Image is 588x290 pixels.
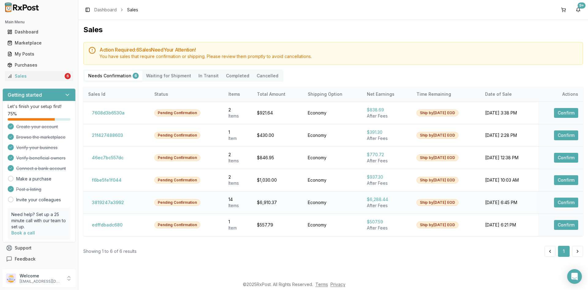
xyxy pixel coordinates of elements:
[480,87,538,102] th: Date of Sale
[16,197,61,203] a: Invite your colleagues
[16,165,66,172] span: Connect a bank account
[367,113,407,119] div: After Fees
[330,282,345,287] a: Privacy
[11,211,67,230] p: Need help? Set up a 25 minute call with our team to set up.
[2,38,76,48] button: Marketplace
[16,176,51,182] a: Make a purchase
[308,110,357,116] div: Economy
[367,135,407,141] div: After Fees
[127,7,138,13] span: Sales
[195,71,222,81] button: In Transit
[308,132,357,138] div: Economy
[567,269,582,284] div: Open Intercom Messenger
[2,71,76,81] button: Sales6
[228,135,247,141] div: Item
[554,220,578,230] button: Confirm
[5,48,73,60] a: My Posts
[417,222,458,228] div: Ship by [DATE] EOD
[222,71,253,81] button: Completed
[2,253,76,265] button: Feedback
[154,110,200,116] div: Pending Confirmation
[8,103,70,110] p: Let's finish your setup first!
[142,71,195,81] button: Waiting for Shipment
[5,37,73,48] a: Marketplace
[257,222,298,228] div: $557.79
[85,71,142,81] button: Needs Confirmation
[367,129,407,135] div: $391.30
[362,87,412,102] th: Net Earnings
[367,107,407,113] div: $838.69
[5,71,73,82] a: Sales6
[7,29,71,35] div: Dashboard
[16,124,58,130] span: Create your account
[100,47,578,52] h5: Action Required: 6 Sale s Need Your Attention!
[554,108,578,118] button: Confirm
[83,248,137,254] div: Showing 1 to 6 of 6 results
[485,222,533,228] div: [DATE] 6:21 PM
[257,177,298,183] div: $1,030.00
[367,225,407,231] div: After Fees
[367,219,407,225] div: $507.59
[228,180,247,186] div: Item s
[228,203,247,209] div: Item s
[88,153,127,163] button: 46ec7bc557dc
[228,152,247,158] div: 2
[7,40,71,46] div: Marketplace
[578,2,586,9] div: 9+
[228,174,247,180] div: 2
[5,60,73,71] a: Purchases
[88,198,128,207] button: 3819247a3992
[8,91,42,99] h3: Getting started
[7,51,71,57] div: My Posts
[257,110,298,116] div: $921.64
[367,152,407,158] div: $770.72
[88,220,126,230] button: edffdbadc680
[228,158,247,164] div: Item s
[573,5,583,15] button: 9+
[224,87,252,102] th: Items
[16,145,58,151] span: Verify your business
[100,53,578,60] div: You have sales that require confirmation or shipping. Please review them promptly to avoid cancel...
[315,282,328,287] a: Terms
[367,158,407,164] div: After Fees
[228,107,247,113] div: 2
[308,177,357,183] div: Economy
[412,87,480,102] th: Time Remaining
[2,27,76,37] button: Dashboard
[154,154,200,161] div: Pending Confirmation
[154,222,200,228] div: Pending Confirmation
[485,199,533,206] div: [DATE] 6:45 PM
[417,154,458,161] div: Ship by [DATE] EOD
[88,108,128,118] button: 7608d3b6530a
[94,7,138,13] nav: breadcrumb
[558,246,570,257] button: 1
[88,130,127,140] button: 21f427488603
[554,130,578,140] button: Confirm
[417,177,458,184] div: Ship by [DATE] EOD
[154,132,200,139] div: Pending Confirmation
[83,87,149,102] th: Sales Id
[308,155,357,161] div: Economy
[367,180,407,186] div: After Fees
[5,26,73,37] a: Dashboard
[2,242,76,253] button: Support
[228,113,247,119] div: Item s
[2,49,76,59] button: My Posts
[5,20,73,25] h2: Main Menu
[20,273,62,279] p: Welcome
[554,175,578,185] button: Confirm
[20,279,62,284] p: [EMAIL_ADDRESS][DOMAIN_NAME]
[228,219,247,225] div: 1
[16,186,41,192] span: Post a listing
[228,196,247,203] div: 14
[11,230,35,235] a: Book a call
[65,73,71,79] div: 6
[367,196,407,203] div: $6,288.44
[554,153,578,163] button: Confirm
[417,110,458,116] div: Ship by [DATE] EOD
[2,2,42,12] img: RxPost Logo
[7,62,71,68] div: Purchases
[485,110,533,116] div: [DATE] 3:38 PM
[417,132,458,139] div: Ship by [DATE] EOD
[485,132,533,138] div: [DATE] 2:28 PM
